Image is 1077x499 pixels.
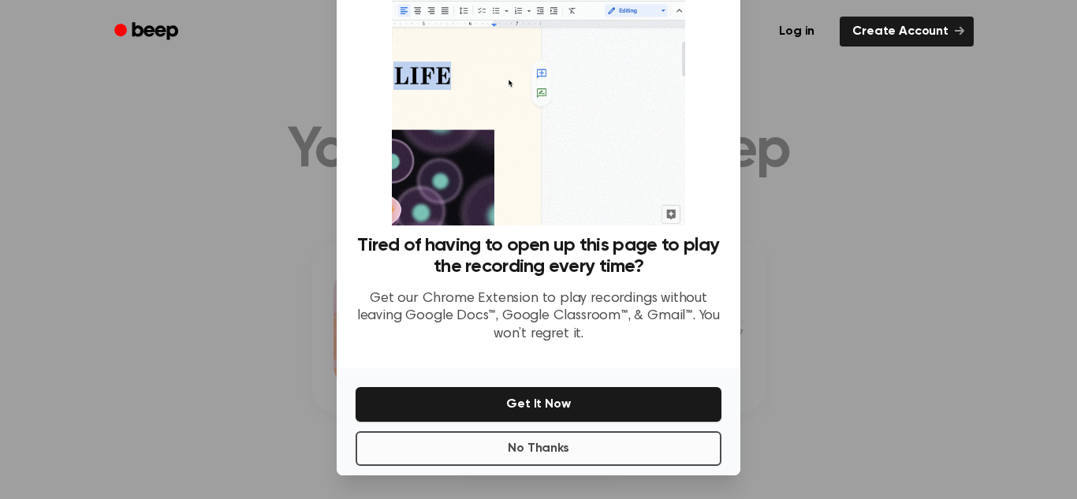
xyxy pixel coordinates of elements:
[356,235,721,277] h3: Tired of having to open up this page to play the recording every time?
[763,13,830,50] a: Log in
[356,290,721,344] p: Get our Chrome Extension to play recordings without leaving Google Docs™, Google Classroom™, & Gm...
[356,431,721,466] button: No Thanks
[103,17,192,47] a: Beep
[840,17,974,47] a: Create Account
[356,387,721,422] button: Get It Now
